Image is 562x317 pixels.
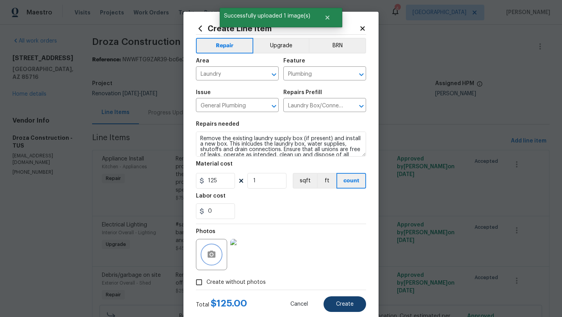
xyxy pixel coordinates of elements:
[293,173,317,189] button: sqft
[317,173,336,189] button: ft
[269,101,279,112] button: Open
[196,299,247,309] div: Total
[309,38,366,53] button: BRN
[196,24,359,33] h2: Create Line Item
[336,301,354,307] span: Create
[253,38,309,53] button: Upgrade
[269,69,279,80] button: Open
[283,58,305,64] h5: Feature
[196,161,233,167] h5: Material cost
[196,229,215,234] h5: Photos
[196,193,226,199] h5: Labor cost
[290,301,308,307] span: Cancel
[315,10,340,25] button: Close
[211,299,247,308] span: $ 125.00
[283,90,322,95] h5: Repairs Prefill
[336,173,366,189] button: count
[356,69,367,80] button: Open
[196,132,366,157] textarea: Remove the existing laundry supply box (if present) and install a new box. This inlcudes the laun...
[220,8,315,24] span: Successfully uploaded 1 image(s)
[324,296,366,312] button: Create
[196,58,209,64] h5: Area
[196,90,211,95] h5: Issue
[196,121,239,127] h5: Repairs needed
[278,296,320,312] button: Cancel
[206,278,266,287] span: Create without photos
[356,101,367,112] button: Open
[196,38,253,53] button: Repair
